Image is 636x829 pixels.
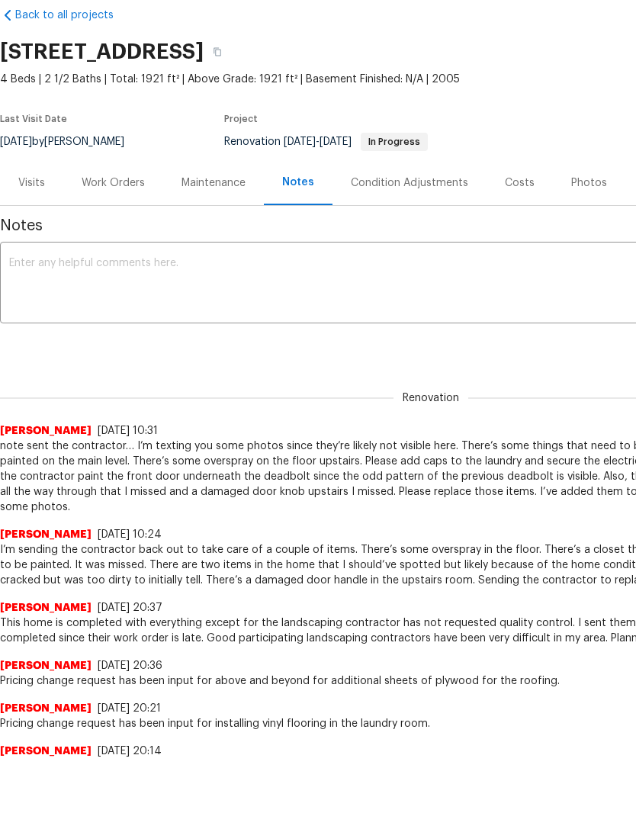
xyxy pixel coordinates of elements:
span: [DATE] 20:37 [98,602,162,613]
div: Visits [18,175,45,191]
span: In Progress [362,137,426,146]
span: [DATE] [320,137,352,147]
span: [DATE] 10:24 [98,529,162,540]
div: Notes [282,175,314,190]
button: Copy Address [204,38,231,66]
div: Photos [571,175,607,191]
div: Costs [505,175,535,191]
span: Renovation [224,137,428,147]
div: Work Orders [82,175,145,191]
span: [DATE] [284,137,316,147]
span: Project [224,114,258,124]
span: - [284,137,352,147]
div: Condition Adjustments [351,175,468,191]
span: [DATE] 20:14 [98,746,162,757]
div: Maintenance [181,175,246,191]
span: [DATE] 20:21 [98,703,161,714]
span: Renovation [393,390,468,406]
span: [DATE] 20:36 [98,660,162,671]
span: [DATE] 10:31 [98,426,158,436]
